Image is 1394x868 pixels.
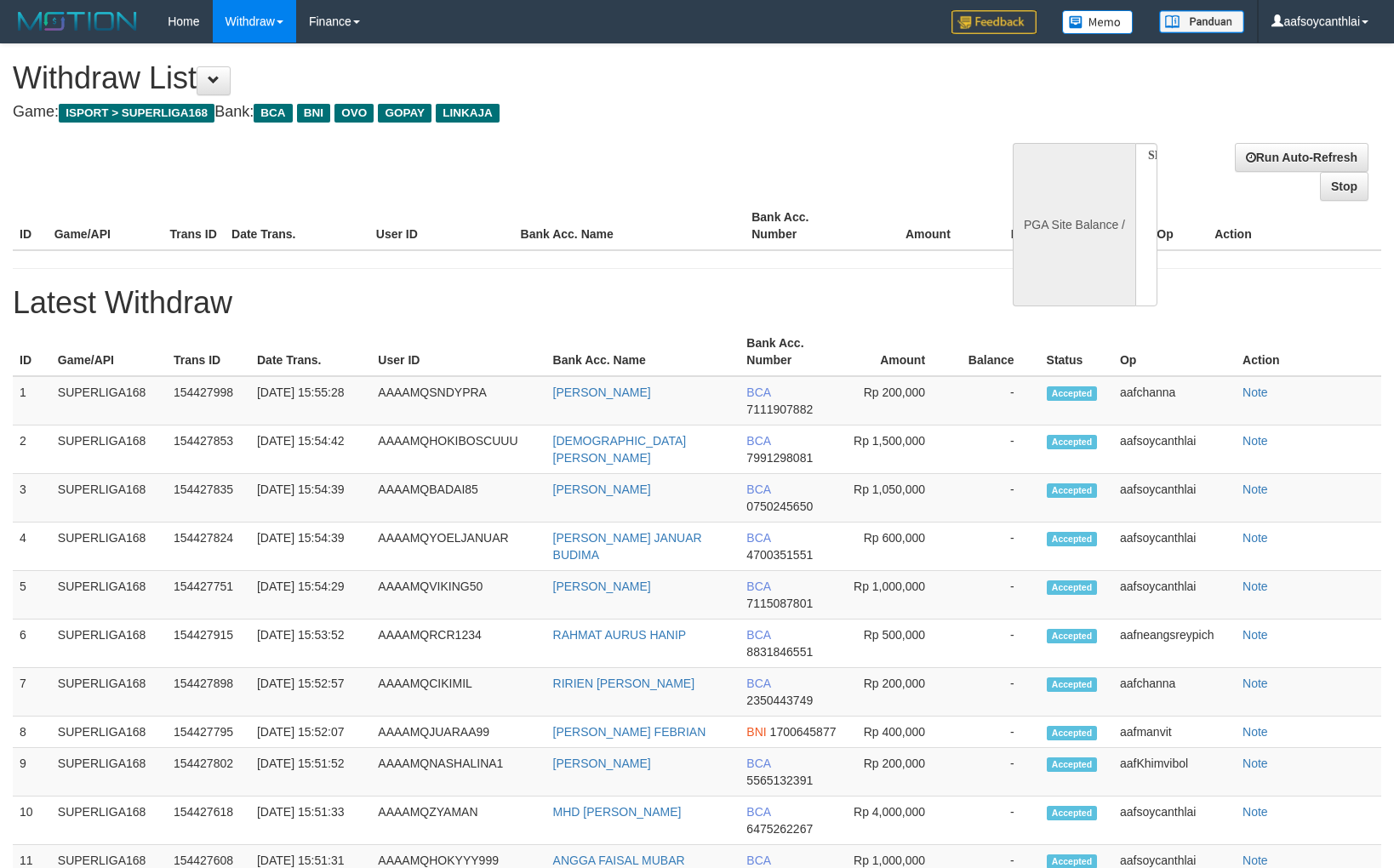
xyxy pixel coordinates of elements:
a: Note [1243,805,1268,819]
td: aafsoycanthlai [1113,474,1236,523]
td: [DATE] 15:54:39 [250,523,371,571]
td: AAAAMQRCR1234 [371,620,546,668]
span: Accepted [1047,757,1098,772]
td: 2 [13,425,51,474]
td: 154427802 [167,748,250,797]
a: Note [1243,531,1268,545]
span: BCA [746,385,770,399]
div: PGA Site Balance / [1013,143,1135,306]
a: Note [1243,725,1268,739]
a: [PERSON_NAME] [553,580,651,593]
td: SUPERLIGA168 [51,797,167,845]
th: Action [1208,202,1381,250]
span: BCA [254,104,292,123]
th: Balance [951,328,1039,376]
td: Rp 200,000 [846,376,951,425]
td: 5 [13,571,51,620]
th: ID [13,202,48,250]
td: aafKhimvibol [1113,748,1236,797]
td: AAAAMQJUARAA99 [371,717,546,748]
td: - [951,748,1039,797]
th: Amount [846,328,951,376]
td: 154427898 [167,668,250,717]
td: Rp 1,500,000 [846,425,951,474]
span: 2350443749 [746,694,813,707]
span: Accepted [1047,629,1098,643]
a: [PERSON_NAME] JANUAR BUDIMA [553,531,702,562]
td: 154427824 [167,523,250,571]
td: - [951,523,1039,571]
span: 0750245650 [746,500,813,513]
td: aafneangsreypich [1113,620,1236,668]
td: 8 [13,717,51,748]
h1: Withdraw List [13,61,912,95]
td: 154427751 [167,571,250,620]
span: Accepted [1047,580,1098,595]
td: Rp 500,000 [846,620,951,668]
a: [PERSON_NAME] [553,757,651,770]
th: Trans ID [167,328,250,376]
span: BNI [297,104,330,123]
td: [DATE] 15:51:33 [250,797,371,845]
a: RIRIEN [PERSON_NAME] [553,677,694,690]
td: Rp 1,050,000 [846,474,951,523]
td: Rp 400,000 [846,717,951,748]
td: - [951,376,1039,425]
td: 154427853 [167,425,250,474]
td: - [951,474,1039,523]
span: Accepted [1047,435,1098,449]
a: Stop [1320,172,1368,201]
a: Note [1243,628,1268,642]
span: BCA [746,531,770,545]
a: [PERSON_NAME] [553,385,651,399]
span: BCA [746,757,770,770]
span: BCA [746,628,770,642]
span: GOPAY [378,104,431,123]
th: Date Trans. [225,202,369,250]
span: Accepted [1047,677,1098,692]
td: SUPERLIGA168 [51,425,167,474]
span: 7111907882 [746,403,813,416]
h4: Game: Bank: [13,104,912,121]
td: 1 [13,376,51,425]
td: [DATE] 15:52:07 [250,717,371,748]
td: Rp 200,000 [846,668,951,717]
td: Rp 600,000 [846,523,951,571]
td: AAAAMQVIKING50 [371,571,546,620]
a: Note [1243,434,1268,448]
img: Feedback.jpg [951,10,1037,34]
a: Note [1243,854,1268,867]
th: ID [13,328,51,376]
td: aafsoycanthlai [1113,571,1236,620]
td: AAAAMQZYAMAN [371,797,546,845]
th: Op [1113,328,1236,376]
td: AAAAMQYOELJANUAR [371,523,546,571]
a: Note [1243,483,1268,496]
a: Run Auto-Refresh [1235,143,1368,172]
td: AAAAMQNASHALINA1 [371,748,546,797]
th: Action [1236,328,1381,376]
th: Balance [976,202,1083,250]
th: Status [1040,328,1113,376]
span: LINKAJA [436,104,500,123]
td: aafsoycanthlai [1113,797,1236,845]
a: [PERSON_NAME] [553,483,651,496]
td: 154427915 [167,620,250,668]
th: Game/API [51,328,167,376]
td: 4 [13,523,51,571]
span: ISPORT > SUPERLIGA168 [59,104,214,123]
span: BCA [746,434,770,448]
td: [DATE] 15:55:28 [250,376,371,425]
span: BNI [746,725,766,739]
span: OVO [334,104,374,123]
td: SUPERLIGA168 [51,717,167,748]
span: 4700351551 [746,548,813,562]
span: BCA [746,854,770,867]
span: Accepted [1047,726,1098,740]
td: - [951,620,1039,668]
td: - [951,797,1039,845]
td: SUPERLIGA168 [51,376,167,425]
span: BCA [746,805,770,819]
th: Bank Acc. Number [740,328,846,376]
td: [DATE] 15:52:57 [250,668,371,717]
